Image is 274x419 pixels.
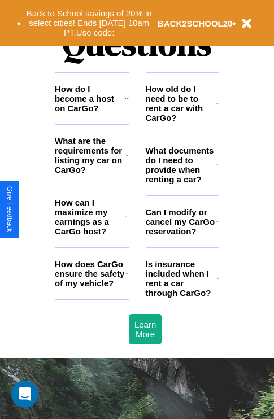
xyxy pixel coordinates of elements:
b: BACK2SCHOOL20 [158,19,233,28]
button: Back to School savings of 20% in select cities! Ends [DATE] 10am PT.Use code: [21,6,158,41]
h3: Is insurance included when I rent a car through CarGo? [146,259,216,298]
h3: What documents do I need to provide when renting a car? [146,146,217,184]
h3: How old do I need to be to rent a car with CarGo? [146,84,216,123]
button: Learn More [129,314,162,344]
h3: Can I modify or cancel my CarGo reservation? [146,207,216,236]
h3: How does CarGo ensure the safety of my vehicle? [55,259,125,288]
h3: How do I become a host on CarGo? [55,84,124,113]
h3: How can I maximize my earnings as a CarGo host? [55,198,125,236]
div: Give Feedback [6,186,14,232]
h3: What are the requirements for listing my car on CarGo? [55,136,125,174]
div: Open Intercom Messenger [11,381,38,408]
